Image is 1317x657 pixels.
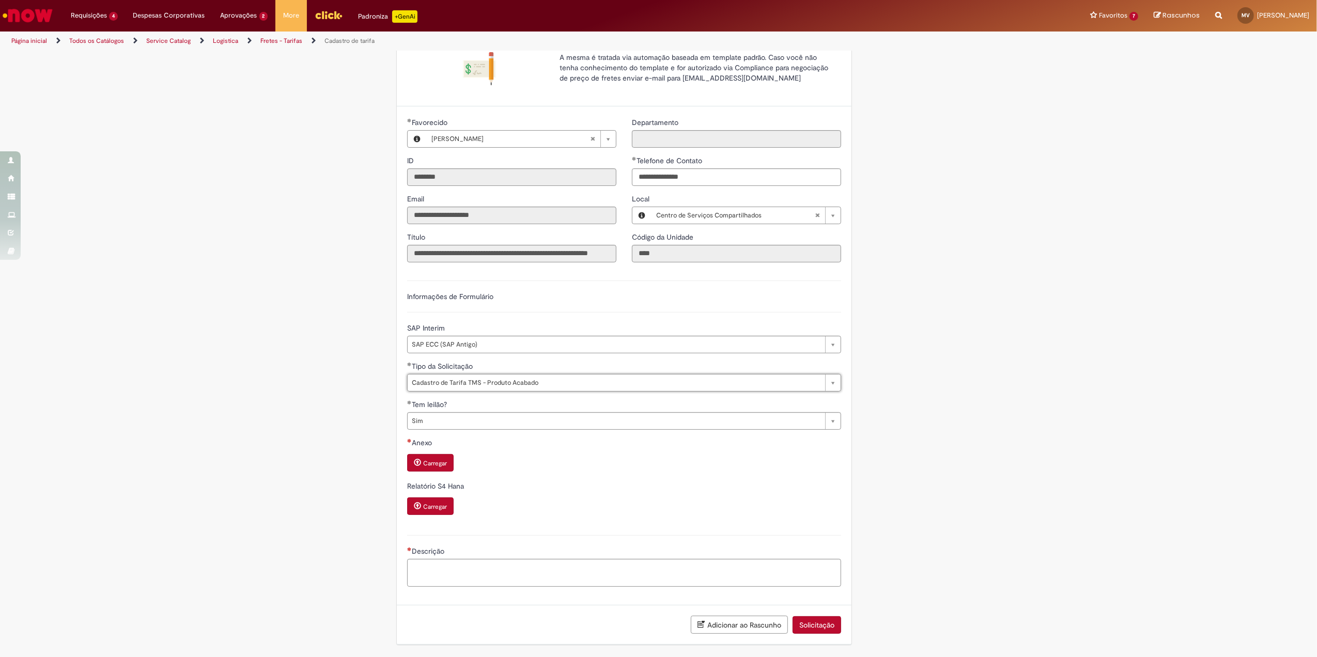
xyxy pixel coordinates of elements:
span: Obrigatório Preenchido [632,157,637,161]
span: SAP ECC (SAP Antigo) [412,336,820,353]
abbr: Limpar campo Favorecido [585,131,600,147]
span: Aprovações [221,10,257,21]
span: 2 [259,12,268,21]
label: Somente leitura - Código da Unidade [632,232,695,242]
small: Carregar [423,503,447,511]
span: Obrigatório Preenchido [407,362,412,366]
label: Informações de Formulário [407,292,493,301]
div: Padroniza [358,10,417,23]
span: Obrigatório Preenchido [407,118,412,122]
button: Adicionar ao Rascunho [691,616,788,634]
a: Todos os Catálogos [69,37,124,45]
a: Centro de Serviços CompartilhadosLimpar campo Local [651,207,841,224]
button: Carregar anexo de Relatório S4 Hana [407,497,454,515]
label: Somente leitura - ID [407,155,416,166]
span: 7 [1129,12,1138,21]
input: Título [407,245,616,262]
ul: Trilhas de página [8,32,870,51]
a: Cadastro de tarifa [324,37,375,45]
a: Service Catalog [146,37,191,45]
span: Local [632,194,652,204]
span: Necessários - Favorecido [412,118,450,127]
span: Descrição [412,546,446,556]
span: [PERSON_NAME] [1257,11,1309,20]
small: Carregar [423,459,447,467]
a: Logistica [213,37,238,45]
abbr: Limpar campo Local [810,207,825,224]
span: 4 [109,12,118,21]
p: Oferta destinada ao cadastro ou descadastro de tarifas nos sistemas de TMS e SAP. A mesma é trata... [560,42,833,83]
label: Somente leitura - Título [407,232,427,242]
a: [PERSON_NAME]Limpar campo Favorecido [426,131,616,147]
button: Solicitação [793,616,841,634]
span: [PERSON_NAME] [431,131,590,147]
span: Tipo da Solicitação [412,362,475,371]
span: SAP Interim [407,323,447,333]
span: Rascunhos [1163,10,1200,20]
span: MV [1242,12,1250,19]
img: ServiceNow [1,5,54,26]
span: Despesas Corporativas [133,10,205,21]
input: Telefone de Contato [632,168,841,186]
input: ID [407,168,616,186]
p: +GenAi [392,10,417,23]
span: Requisições [71,10,107,21]
button: Favorecido, Visualizar este registro Mateus Marinho Vian [408,131,426,147]
img: click_logo_yellow_360x200.png [315,7,343,23]
label: Somente leitura - Email [407,194,426,204]
input: Email [407,207,616,224]
span: Somente leitura - ID [407,156,416,165]
span: Necessários [407,547,412,551]
span: Sim [412,413,820,429]
input: Departamento [632,130,841,148]
span: Centro de Serviços Compartilhados [656,207,815,224]
a: Fretes - Tarifas [260,37,302,45]
span: Tem leilão? [412,400,449,409]
a: Página inicial [11,37,47,45]
span: Necessários [407,439,412,443]
label: Somente leitura - Departamento [632,117,680,128]
span: Relatório S4 Hana [407,481,466,491]
textarea: Descrição [407,559,841,587]
input: Código da Unidade [632,245,841,262]
span: Telefone de Contato [637,156,704,165]
a: Rascunhos [1154,11,1200,21]
button: Carregar anexo de Anexo Required [407,454,454,472]
span: Obrigatório Preenchido [407,400,412,404]
span: Somente leitura - Departamento [632,118,680,127]
span: Favoritos [1099,10,1127,21]
span: More [283,10,299,21]
img: Cadastro de tarifa [463,52,496,85]
span: Cadastro de Tarifa TMS - Produto Acabado [412,374,820,391]
span: Anexo [412,438,434,447]
button: Local, Visualizar este registro Centro de Serviços Compartilhados [632,207,651,224]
